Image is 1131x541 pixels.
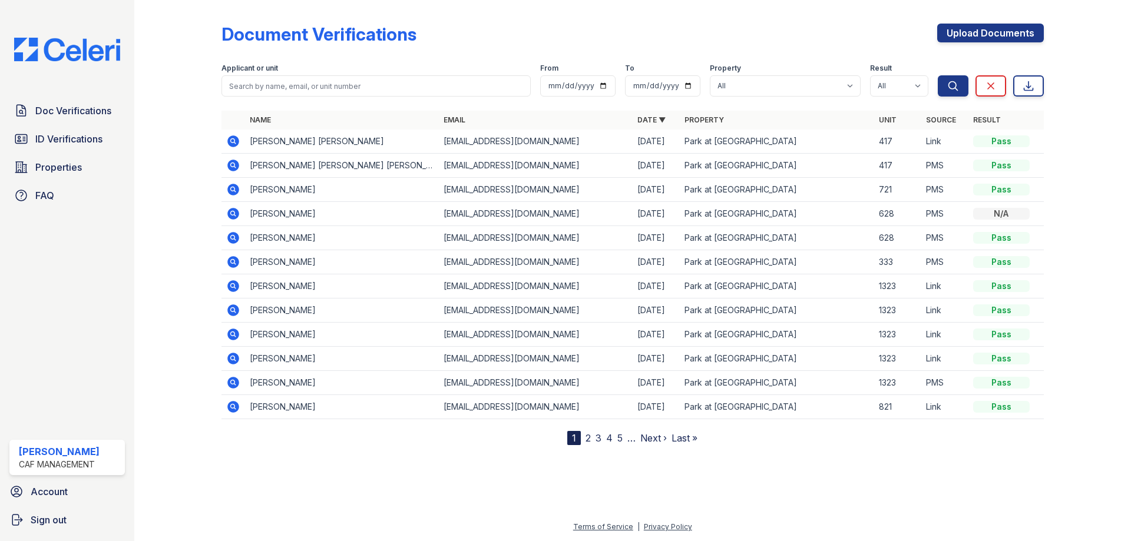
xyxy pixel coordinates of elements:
[31,513,67,527] span: Sign out
[633,202,680,226] td: [DATE]
[540,64,558,73] label: From
[973,184,1030,195] div: Pass
[567,431,581,445] div: 1
[874,371,921,395] td: 1323
[633,250,680,274] td: [DATE]
[921,298,968,323] td: Link
[973,160,1030,171] div: Pass
[921,250,968,274] td: PMS
[710,64,741,73] label: Property
[874,202,921,226] td: 628
[874,395,921,419] td: 821
[439,178,633,202] td: [EMAIL_ADDRESS][DOMAIN_NAME]
[19,444,100,459] div: [PERSON_NAME]
[9,155,125,179] a: Properties
[921,347,968,371] td: Link
[921,178,968,202] td: PMS
[439,250,633,274] td: [EMAIL_ADDRESS][DOMAIN_NAME]
[644,522,692,531] a: Privacy Policy
[921,395,968,419] td: Link
[874,178,921,202] td: 721
[684,115,724,124] a: Property
[19,459,100,470] div: CAF Management
[633,298,680,323] td: [DATE]
[35,104,111,118] span: Doc Verifications
[874,347,921,371] td: 1323
[633,130,680,154] td: [DATE]
[245,202,439,226] td: [PERSON_NAME]
[680,178,874,202] td: Park at [GEOGRAPHIC_DATA]
[680,347,874,371] td: Park at [GEOGRAPHIC_DATA]
[921,226,968,250] td: PMS
[245,274,439,298] td: [PERSON_NAME]
[439,202,633,226] td: [EMAIL_ADDRESS][DOMAIN_NAME]
[640,432,667,444] a: Next ›
[245,250,439,274] td: [PERSON_NAME]
[245,130,439,154] td: [PERSON_NAME] [PERSON_NAME]
[926,115,956,124] a: Source
[35,160,82,174] span: Properties
[245,323,439,347] td: [PERSON_NAME]
[439,226,633,250] td: [EMAIL_ADDRESS][DOMAIN_NAME]
[633,178,680,202] td: [DATE]
[245,371,439,395] td: [PERSON_NAME]
[9,99,125,122] a: Doc Verifications
[637,522,640,531] div: |
[680,202,874,226] td: Park at [GEOGRAPHIC_DATA]
[5,38,130,61] img: CE_Logo_Blue-a8612792a0a2168367f1c8372b55b34899dd931a85d93a1a3d3e32e68fde9ad4.png
[596,432,601,444] a: 3
[680,154,874,178] td: Park at [GEOGRAPHIC_DATA]
[9,127,125,151] a: ID Verifications
[439,130,633,154] td: [EMAIL_ADDRESS][DOMAIN_NAME]
[439,371,633,395] td: [EMAIL_ADDRESS][DOMAIN_NAME]
[633,395,680,419] td: [DATE]
[9,184,125,207] a: FAQ
[637,115,666,124] a: Date ▼
[921,323,968,347] td: Link
[870,64,892,73] label: Result
[35,132,102,146] span: ID Verifications
[672,432,697,444] a: Last »
[973,208,1030,220] div: N/A
[221,64,278,73] label: Applicant or unit
[439,395,633,419] td: [EMAIL_ADDRESS][DOMAIN_NAME]
[680,323,874,347] td: Park at [GEOGRAPHIC_DATA]
[35,188,54,203] span: FAQ
[973,304,1030,316] div: Pass
[921,154,968,178] td: PMS
[874,250,921,274] td: 333
[617,432,623,444] a: 5
[921,130,968,154] td: Link
[921,371,968,395] td: PMS
[627,431,636,445] span: …
[973,115,1001,124] a: Result
[606,432,613,444] a: 4
[680,130,874,154] td: Park at [GEOGRAPHIC_DATA]
[874,130,921,154] td: 417
[973,256,1030,268] div: Pass
[633,323,680,347] td: [DATE]
[31,484,68,499] span: Account
[245,347,439,371] td: [PERSON_NAME]
[633,371,680,395] td: [DATE]
[973,377,1030,389] div: Pass
[874,226,921,250] td: 628
[973,280,1030,292] div: Pass
[586,432,591,444] a: 2
[937,24,1044,42] a: Upload Documents
[680,274,874,298] td: Park at [GEOGRAPHIC_DATA]
[874,323,921,347] td: 1323
[439,347,633,371] td: [EMAIL_ADDRESS][DOMAIN_NAME]
[680,298,874,323] td: Park at [GEOGRAPHIC_DATA]
[680,371,874,395] td: Park at [GEOGRAPHIC_DATA]
[444,115,465,124] a: Email
[874,274,921,298] td: 1323
[633,226,680,250] td: [DATE]
[879,115,897,124] a: Unit
[5,508,130,532] a: Sign out
[874,298,921,323] td: 1323
[245,298,439,323] td: [PERSON_NAME]
[973,135,1030,147] div: Pass
[439,274,633,298] td: [EMAIL_ADDRESS][DOMAIN_NAME]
